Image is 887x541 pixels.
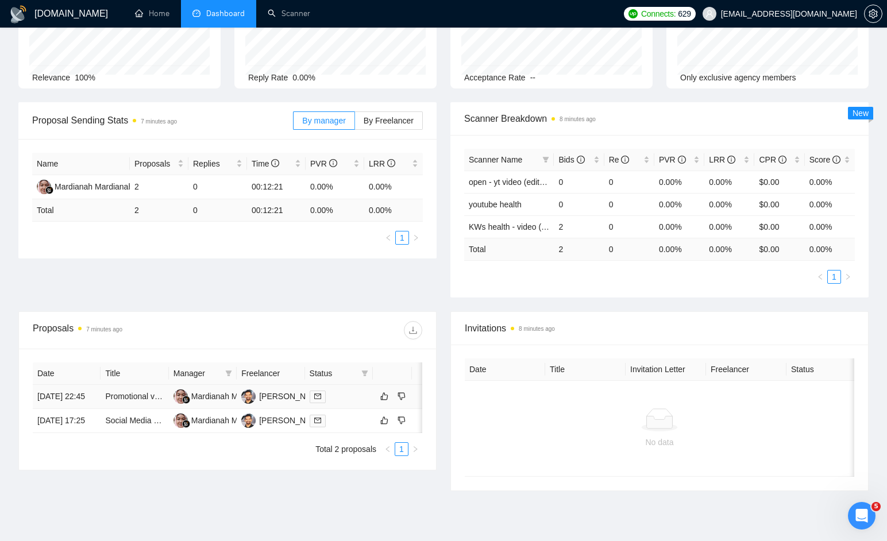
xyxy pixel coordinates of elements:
li: 1 [395,231,409,245]
button: right [409,231,423,245]
td: 0.00% [805,215,855,238]
img: MM [173,389,188,404]
th: Freelancer [706,358,786,381]
span: Relevance [32,73,70,82]
img: MM [37,180,51,194]
li: Total 2 proposals [315,442,376,456]
li: Next Page [409,231,423,245]
td: 0 [604,193,654,215]
td: 0 [604,171,654,193]
span: -- [530,73,535,82]
span: Bids [558,155,584,164]
span: Time [252,159,279,168]
td: 2 [130,199,188,222]
button: left [381,442,395,456]
th: Date [465,358,545,381]
span: left [384,446,391,453]
iframe: Intercom live chat [848,502,876,530]
li: Previous Page [813,270,827,284]
td: $0.00 [754,171,804,193]
span: info-circle [727,156,735,164]
span: mail [314,417,321,424]
span: PVR [659,155,686,164]
td: $0.00 [754,215,804,238]
span: info-circle [778,156,786,164]
button: left [381,231,395,245]
li: Next Page [841,270,855,284]
span: mail [314,393,321,400]
span: Invitations [465,321,854,335]
span: 0.00% [292,73,315,82]
th: Title [101,362,168,385]
span: PVR [310,159,337,168]
td: 0.00 % [805,238,855,260]
td: 0.00 % [654,238,704,260]
span: By manager [302,116,345,125]
span: info-circle [387,159,395,167]
img: MM [173,414,188,428]
th: Name [32,153,130,175]
span: filter [225,370,232,377]
td: Social Media Manager for Health Practice (Facebook, Instagram, TikTok) [101,409,168,433]
div: [PERSON_NAME] [259,390,325,403]
button: like [377,389,391,403]
span: info-circle [271,159,279,167]
span: like [380,416,388,425]
a: setting [864,9,882,18]
span: Scanner Breakdown [464,111,855,126]
div: [PERSON_NAME] [259,414,325,427]
a: open - yt video (edit*) - [PERSON_NAME] [469,177,619,187]
span: Reply Rate [248,73,288,82]
td: 0.00% [704,215,754,238]
div: Mardianah Mardianah [55,180,133,193]
span: dislike [398,392,406,401]
span: like [380,392,388,401]
li: Previous Page [381,442,395,456]
time: 7 minutes ago [86,326,122,333]
span: info-circle [832,156,840,164]
span: Only exclusive agency members [680,73,796,82]
a: 1 [396,231,408,244]
button: download [404,321,422,339]
a: Promotional video - Gym classes for elderly [105,392,260,401]
li: 1 [395,442,408,456]
button: setting [864,5,882,23]
span: right [412,446,419,453]
td: $ 0.00 [754,238,804,260]
span: By Freelancer [364,116,414,125]
button: right [408,442,422,456]
time: 8 minutes ago [519,326,555,332]
td: 0.00% [306,175,364,199]
a: KWs health - video (edit*) - [PERSON_NAME] [469,222,633,231]
td: Total [464,238,554,260]
th: Freelancer [237,362,304,385]
span: Scanner Name [469,155,522,164]
td: 0.00% [805,193,855,215]
time: 8 minutes ago [560,116,596,122]
span: Replies [193,157,234,170]
img: gigradar-bm.png [182,420,190,428]
a: 1 [828,270,840,283]
td: 0 [188,175,247,199]
a: MMMardianah Mardianah [173,415,269,424]
td: 0.00 % [364,199,423,222]
td: 2 [554,238,604,260]
li: Next Page [408,442,422,456]
button: dislike [395,414,408,427]
span: filter [540,151,552,168]
button: dislike [395,389,408,403]
span: dislike [398,416,406,425]
td: 0.00% [704,193,754,215]
img: AT [241,389,256,404]
th: Replies [188,153,247,175]
a: MMMardianah Mardianah [173,391,269,400]
div: No data [474,436,845,449]
td: 0.00% [654,215,704,238]
span: Manager [173,367,221,380]
span: filter [359,365,371,382]
td: 0 [604,215,654,238]
a: AT[PERSON_NAME] [241,415,325,424]
a: 1 [395,443,408,455]
span: filter [361,370,368,377]
span: user [705,10,714,18]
